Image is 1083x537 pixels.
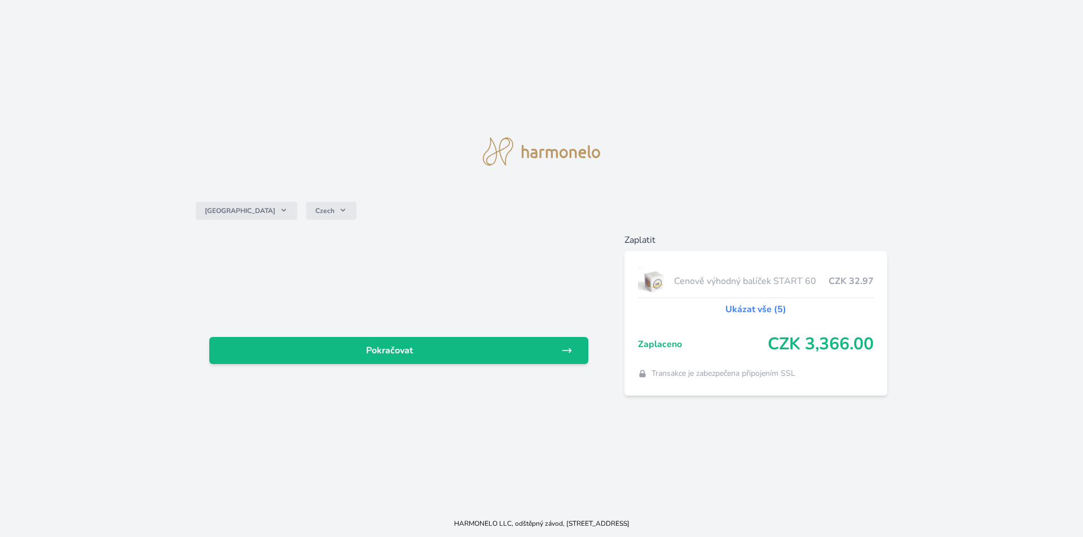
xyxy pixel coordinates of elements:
[638,267,670,295] img: start.jpg
[829,274,874,288] span: CZK 32.97
[315,206,334,215] span: Czech
[624,233,888,247] h6: Zaplatit
[483,137,600,166] img: logo.svg
[725,303,786,316] a: Ukázat vše (5)
[205,206,275,215] span: [GEOGRAPHIC_DATA]
[196,202,297,220] button: [GEOGRAPHIC_DATA]
[306,202,356,220] button: Czech
[638,338,768,351] span: Zaplaceno
[209,337,588,364] a: Pokračovat
[651,368,795,379] span: Transakce je zabezpečena připojením SSL
[768,334,874,354] span: CZK 3,366.00
[674,274,829,288] span: Cenově výhodný balíček START 60
[218,344,561,357] span: Pokračovat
